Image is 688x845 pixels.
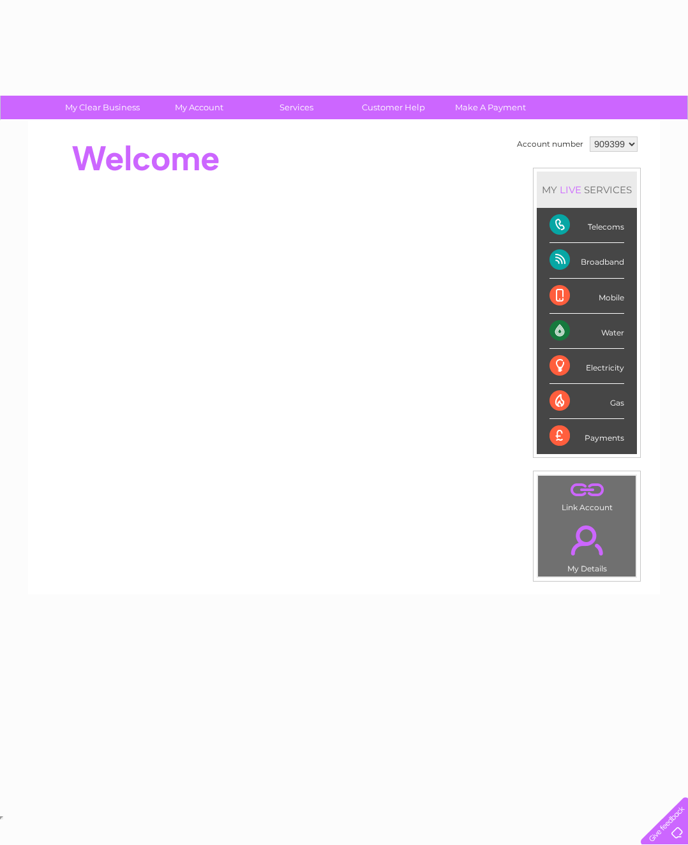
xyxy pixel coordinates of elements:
[550,243,624,278] div: Broadband
[557,184,584,196] div: LIVE
[438,96,543,119] a: Make A Payment
[537,515,636,577] td: My Details
[537,475,636,515] td: Link Account
[550,384,624,419] div: Gas
[514,133,587,155] td: Account number
[147,96,252,119] a: My Account
[244,96,349,119] a: Services
[541,518,632,562] a: .
[341,96,446,119] a: Customer Help
[550,314,624,349] div: Water
[550,349,624,384] div: Electricity
[50,96,155,119] a: My Clear Business
[550,279,624,314] div: Mobile
[541,479,632,501] a: .
[550,208,624,243] div: Telecoms
[550,419,624,453] div: Payments
[537,172,637,208] div: MY SERVICES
